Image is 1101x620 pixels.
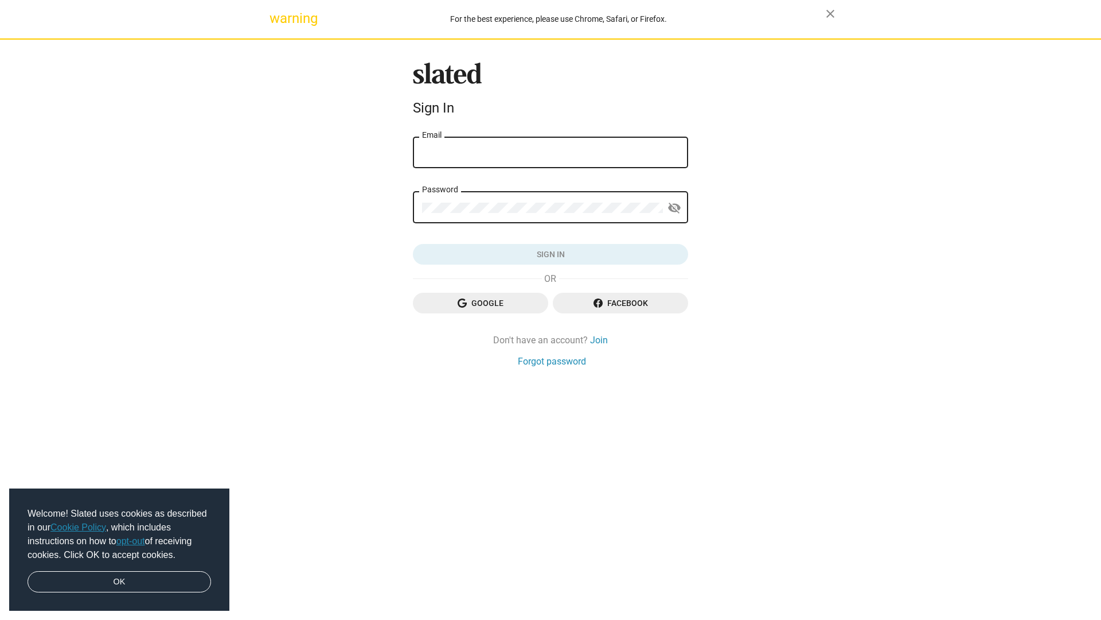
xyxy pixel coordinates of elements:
button: Google [413,293,548,313]
mat-icon: visibility_off [667,199,681,217]
span: Facebook [562,293,679,313]
button: Show password [663,197,686,220]
div: Sign In [413,100,688,116]
div: Don't have an account? [413,334,688,346]
div: cookieconsent [9,489,229,611]
mat-icon: close [823,7,837,21]
mat-icon: warning [270,11,283,25]
a: opt-out [116,536,145,546]
a: dismiss cookie message [28,571,211,593]
span: Welcome! Slated uses cookies as described in our , which includes instructions on how to of recei... [28,507,211,562]
a: Cookie Policy [50,522,106,532]
button: Facebook [553,293,688,313]
a: Forgot password [518,355,586,367]
a: Join [590,334,608,346]
div: For the best experience, please use Chrome, Safari, or Firefox. [291,11,826,27]
span: Google [422,293,539,313]
sl-branding: Sign In [413,63,688,121]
